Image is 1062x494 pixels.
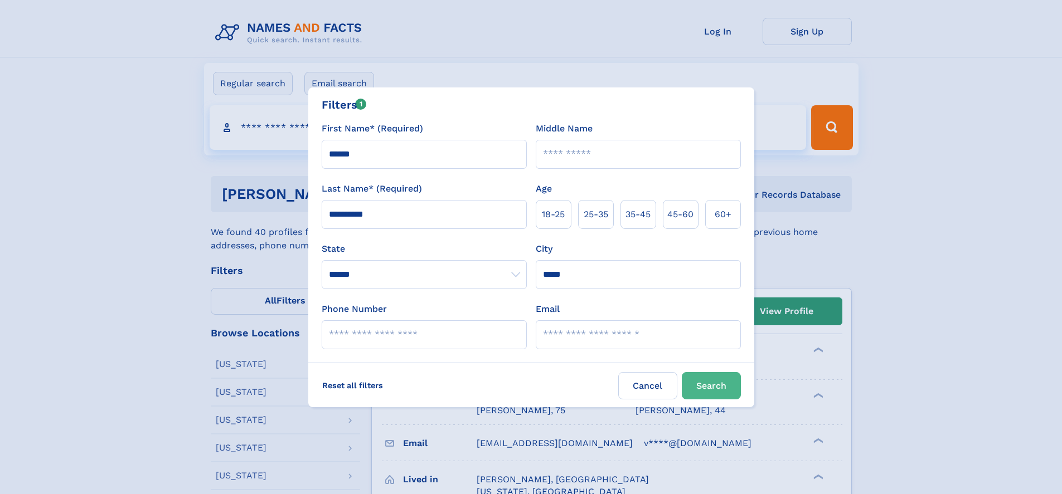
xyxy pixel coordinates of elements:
label: First Name* (Required) [322,122,423,135]
label: Cancel [618,372,677,399]
span: 45‑60 [667,208,694,221]
span: 35‑45 [625,208,651,221]
span: 18‑25 [542,208,565,221]
label: Last Name* (Required) [322,182,422,195]
span: 25‑35 [584,208,608,221]
label: Email [536,302,560,316]
span: 60+ [715,208,731,221]
label: City [536,242,552,256]
label: Phone Number [322,302,387,316]
label: Reset all filters [315,372,390,399]
label: State [322,242,527,256]
button: Search [682,372,741,399]
label: Age [536,182,552,195]
div: Filters [322,96,367,113]
label: Middle Name [536,122,593,135]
